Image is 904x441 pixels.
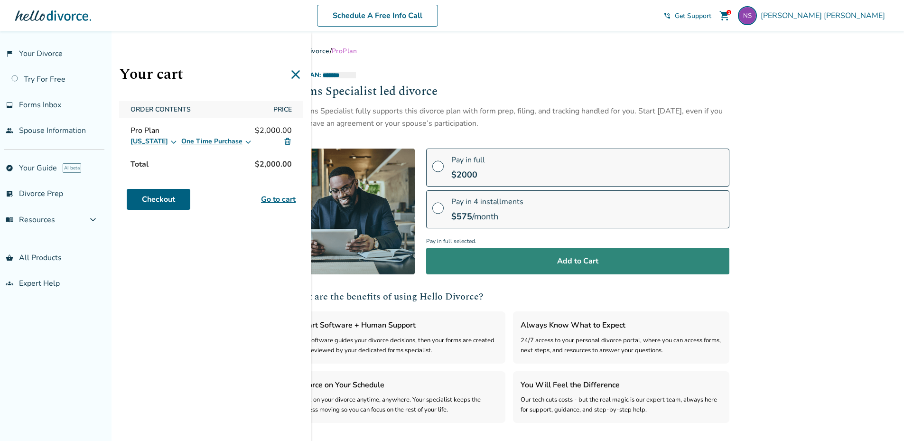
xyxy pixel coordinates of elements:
h3: Always Know What to Expect [521,319,722,331]
a: Schedule A Free Info Call [317,5,438,27]
button: One Time Purchase [181,136,252,147]
span: Price [270,101,296,118]
span: $ 575 [451,211,472,222]
span: Get Support [675,11,711,20]
div: / [289,47,729,56]
span: people [6,127,13,134]
a: Go to cart [261,194,296,205]
span: list_alt_check [6,190,13,197]
img: [object Object] [289,149,415,274]
div: Work on your divorce anytime, anywhere. Your specialist keeps the process moving so you can focus... [297,395,498,415]
span: Pay in full [451,155,485,165]
span: Pro Plan [130,125,159,136]
a: phone_in_talkGet Support [663,11,711,20]
button: Add to Cart [426,248,729,274]
span: groups [6,280,13,287]
span: Resources [6,215,55,225]
button: [US_STATE] [130,136,177,147]
div: /month [451,211,523,222]
span: menu_book [6,216,13,224]
a: Checkout [127,189,190,210]
span: shopping_cart [719,10,730,21]
span: explore [6,164,13,172]
span: Order Contents [127,101,266,118]
h3: Smart Software + Human Support [297,319,498,331]
span: shopping_basket [6,254,13,262]
div: Our tech cuts costs - but the real magic is our expert team, always here for support, guidance, a... [521,395,722,415]
span: Pay in 4 installments [451,197,523,207]
span: phone_in_talk [663,12,671,19]
span: Total [127,155,152,174]
iframe: Chat Widget [857,395,904,441]
div: 1 [727,10,731,15]
span: expand_more [87,214,99,225]
span: Pro Plan [332,47,357,56]
span: AI beta [63,163,81,173]
img: Delete [283,137,292,146]
img: nicole.stacy333@gmail.com [738,6,757,25]
div: 24/7 access to your personal divorce portal, where you can access forms, next steps, and resource... [521,336,722,356]
h1: Your cart [119,63,303,86]
span: $ 2000 [451,169,477,180]
h3: Divorce on Your Schedule [297,379,498,391]
h2: What are the benefits of using Hello Divorce? [289,290,729,304]
span: inbox [6,101,13,109]
span: Pay in full selected. [426,235,729,248]
span: [PERSON_NAME] [PERSON_NAME] [761,10,889,21]
div: A Forms Specialist fully supports this divorce plan with form prep, filing, and tracking handled ... [289,105,729,130]
span: flag_2 [6,50,13,57]
h3: You Will Feel the Difference [521,379,722,391]
div: Our software guides your divorce decisions, then your forms are created and reviewed by your dedi... [297,336,498,356]
h2: Forms Specialist led divorce [289,83,729,101]
span: Forms Inbox [19,100,61,110]
span: $2,000.00 [255,125,292,136]
span: $2,000.00 [251,155,296,174]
